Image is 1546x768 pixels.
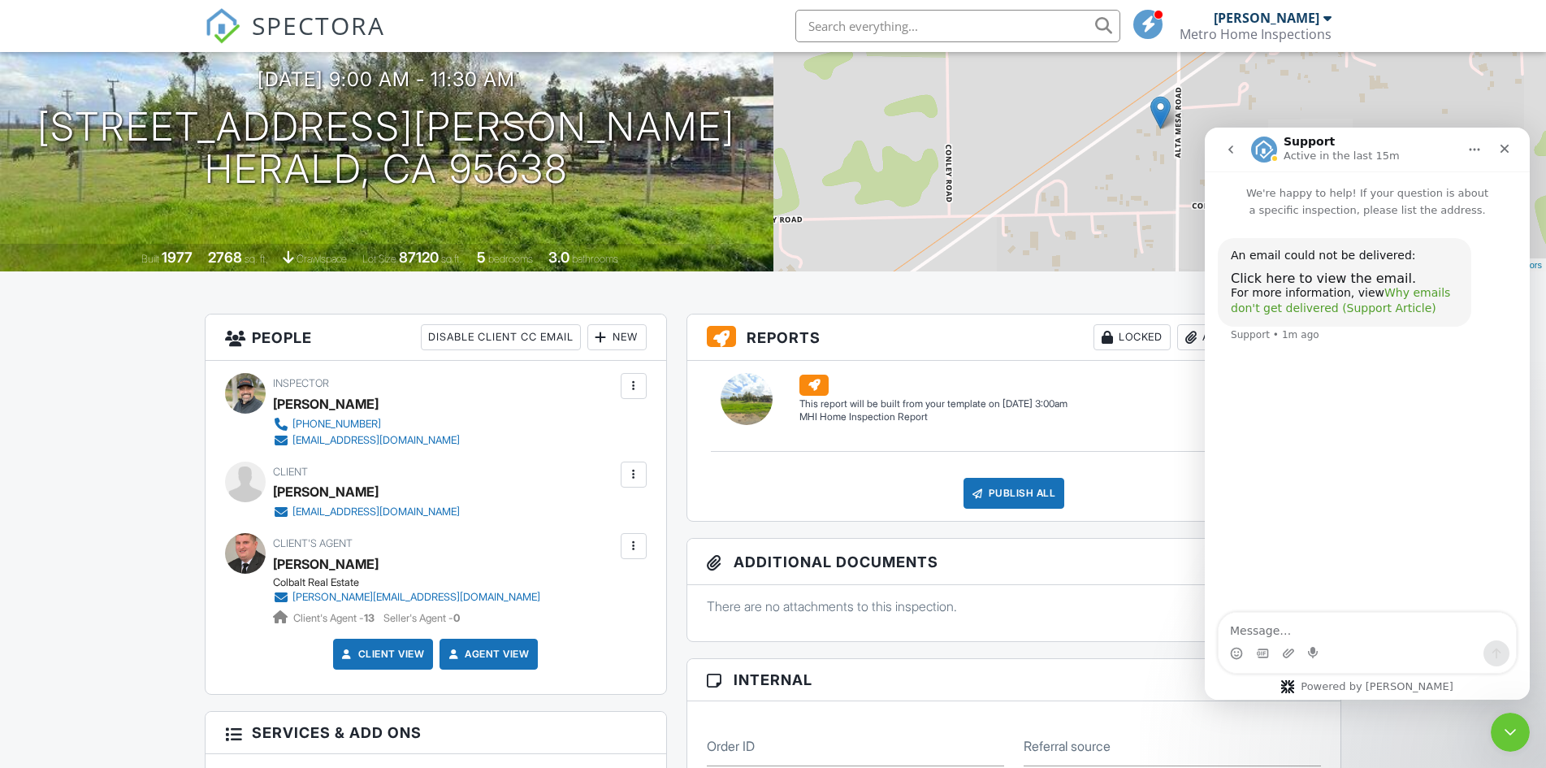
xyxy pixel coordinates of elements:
span: Client's Agent - [293,612,377,624]
a: [PERSON_NAME][EMAIL_ADDRESS][DOMAIN_NAME] [273,589,540,605]
strong: 0 [453,612,460,624]
span: bedrooms [488,253,533,265]
a: [EMAIL_ADDRESS][DOMAIN_NAME] [273,432,460,449]
div: [EMAIL_ADDRESS][DOMAIN_NAME] [292,434,460,447]
label: Referral source [1024,737,1111,755]
span: Client [273,466,308,478]
span: sq. ft. [245,253,267,265]
div: This report will be built from your template on [DATE] 3:00am [799,397,1067,410]
h3: Reports [687,315,1341,361]
div: Attach [1177,324,1255,350]
h3: People [206,315,666,361]
div: [PERSON_NAME] [273,479,379,504]
h3: Services & Add ons [206,712,666,754]
a: Client View [339,646,425,662]
span: Client's Agent [273,537,353,549]
label: Order ID [707,737,755,755]
span: bathrooms [572,253,618,265]
div: 2768 [208,249,242,266]
span: Seller's Agent - [383,612,460,624]
div: MHI Home Inspection Report [799,410,1067,424]
a: [PHONE_NUMBER] [273,416,460,432]
div: Locked [1093,324,1171,350]
div: Disable Client CC Email [421,324,581,350]
div: 1977 [162,249,193,266]
iframe: Intercom live chat [1205,128,1530,700]
div: [PERSON_NAME] [1214,10,1319,26]
a: [EMAIL_ADDRESS][DOMAIN_NAME] [273,504,460,520]
span: sq.ft. [441,253,461,265]
div: Colbalt Real Estate [273,576,553,589]
h1: [STREET_ADDRESS][PERSON_NAME] Herald, CA 95638 [37,106,735,192]
div: [PERSON_NAME] [273,392,379,416]
div: [EMAIL_ADDRESS][DOMAIN_NAME] [292,505,460,519]
div: 3.0 [548,249,569,266]
iframe: Intercom live chat [1491,713,1530,752]
span: Inspector [273,377,329,389]
input: Search everything... [795,10,1120,42]
div: Metro Home Inspections [1180,26,1332,42]
a: SPECTORA [205,22,385,56]
span: Lot Size [362,253,396,265]
h3: [DATE] 9:00 am - 11:30 am [258,68,515,90]
a: [PERSON_NAME] [273,552,379,576]
div: [PERSON_NAME][EMAIL_ADDRESS][DOMAIN_NAME] [292,591,540,604]
img: The Best Home Inspection Software - Spectora [205,8,240,44]
span: crawlspace [297,253,347,265]
strong: 13 [364,612,375,624]
div: 5 [477,249,486,266]
div: 87120 [399,249,439,266]
div: New [587,324,647,350]
div: [PHONE_NUMBER] [292,418,381,431]
p: There are no attachments to this inspection. [707,597,1322,615]
a: Agent View [445,646,529,662]
span: SPECTORA [252,8,385,42]
div: Publish All [964,478,1065,509]
h3: Additional Documents [687,539,1341,585]
span: Built [141,253,159,265]
h3: Internal [687,659,1341,701]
